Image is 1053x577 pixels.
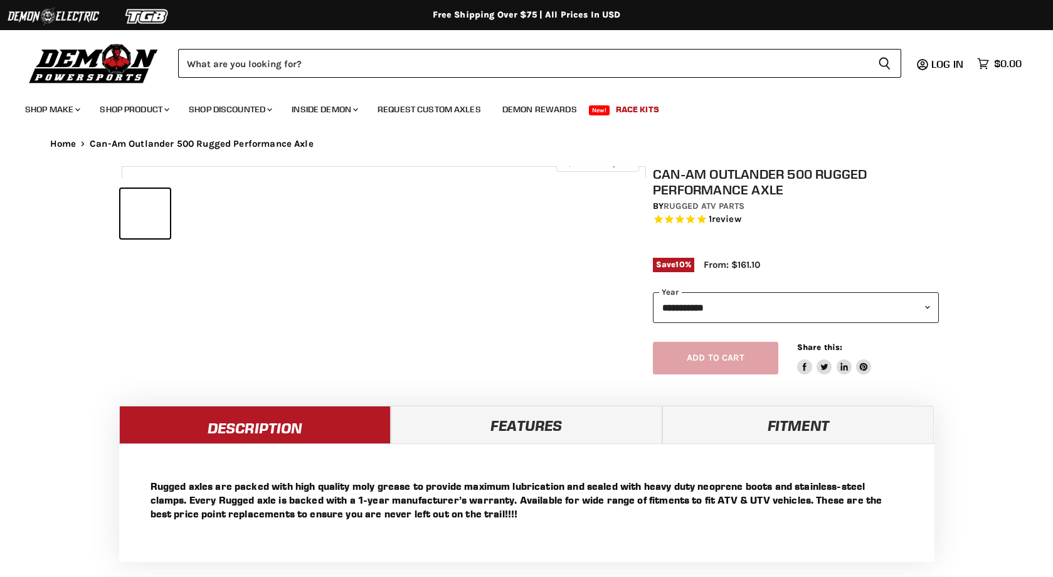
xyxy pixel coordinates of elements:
div: by [653,199,939,213]
span: New! [589,105,610,115]
ul: Main menu [16,92,1019,122]
span: Can-Am Outlander 500 Rugged Performance Axle [90,139,314,149]
a: Demon Rewards [493,97,586,122]
h1: Can-Am Outlander 500 Rugged Performance Axle [653,166,939,198]
input: Search [178,49,868,78]
span: 10 [675,260,684,269]
a: Description [119,406,391,443]
span: $0.00 [994,58,1022,70]
a: Request Custom Axles [368,97,490,122]
span: Rated 5.0 out of 5 stars 1 reviews [653,213,939,226]
select: year [653,292,939,323]
a: Fitment [662,406,934,443]
span: review [712,214,741,225]
button: Can-Am Outlander 500 Rugged Performance Axle thumbnail [120,189,170,238]
span: Save % [653,258,694,272]
button: Can-Am Outlander 500 Rugged Performance Axle thumbnail [280,189,330,238]
aside: Share this: [797,342,872,375]
a: Shop Discounted [179,97,280,122]
div: Free Shipping Over $75 | All Prices In USD [25,9,1029,21]
a: Rugged ATV Parts [664,201,744,211]
img: Demon Electric Logo 2 [6,4,100,28]
img: Demon Powersports [25,41,162,85]
span: From: $161.10 [704,259,760,270]
button: Can-Am Outlander 500 Rugged Performance Axle thumbnail [227,189,277,238]
a: Race Kits [606,97,669,122]
button: Can-Am Outlander 500 Rugged Performance Axle thumbnail [174,189,223,238]
a: Inside Demon [282,97,366,122]
nav: Breadcrumbs [25,139,1029,149]
a: $0.00 [971,55,1028,73]
a: Home [50,139,77,149]
button: Can-Am Outlander 500 Rugged Performance Axle thumbnail [334,189,383,238]
a: Shop Make [16,97,88,122]
span: 1 reviews [709,214,741,225]
form: Product [178,49,901,78]
span: Click to expand [563,158,632,167]
a: Features [391,406,662,443]
p: Rugged axles are packed with high quality moly grease to provide maximum lubrication and sealed w... [151,479,903,521]
button: Search [868,49,901,78]
a: Shop Product [90,97,177,122]
span: Share this: [797,342,842,352]
a: Log in [926,58,971,70]
img: TGB Logo 2 [100,4,194,28]
span: Log in [931,58,963,70]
